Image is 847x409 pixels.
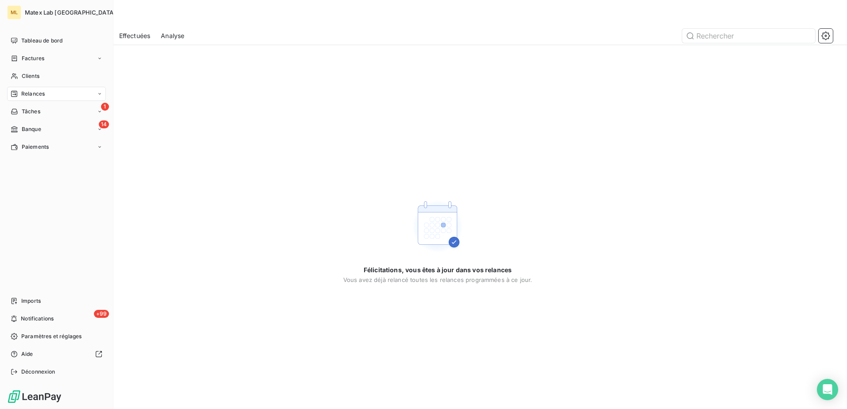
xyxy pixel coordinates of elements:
[409,198,466,255] img: Empty state
[21,350,33,358] span: Aide
[161,31,184,40] span: Analyse
[817,379,838,400] div: Open Intercom Messenger
[25,9,116,16] span: Matex Lab [GEOGRAPHIC_DATA]
[21,332,82,340] span: Paramètres et réglages
[364,266,512,274] span: Félicitations, vous êtes à jour dans vos relances
[22,108,40,116] span: Tâches
[119,31,151,40] span: Effectuées
[21,37,62,45] span: Tableau de bord
[22,54,44,62] span: Factures
[101,103,109,111] span: 1
[343,276,532,283] span: Vous avez déjà relancé toutes les relances programmées à ce jour.
[22,125,41,133] span: Banque
[22,72,39,80] span: Clients
[22,143,49,151] span: Paiements
[99,120,109,128] span: 14
[7,390,62,404] img: Logo LeanPay
[7,347,106,361] a: Aide
[682,29,815,43] input: Rechercher
[21,90,45,98] span: Relances
[7,5,21,19] div: ML
[21,297,41,305] span: Imports
[94,310,109,318] span: +99
[21,315,54,323] span: Notifications
[21,368,55,376] span: Déconnexion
